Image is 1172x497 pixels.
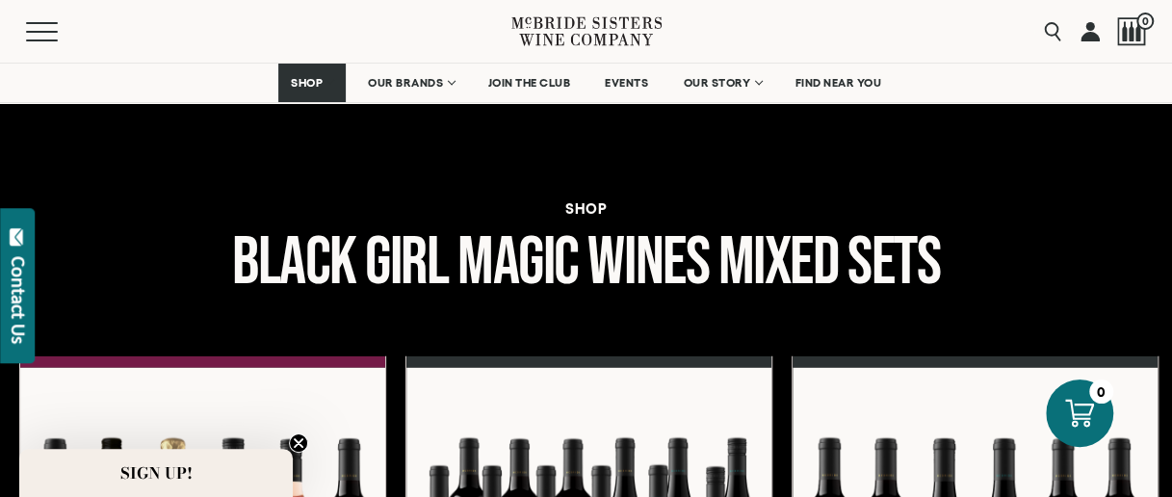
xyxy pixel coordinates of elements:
span: FIND NEAR YOU [795,76,882,90]
span: wines [587,222,709,303]
a: OUR BRANDS [355,64,466,102]
span: OUR STORY [683,76,750,90]
span: OUR BRANDS [368,76,443,90]
div: Contact Us [9,256,28,344]
span: 0 [1136,13,1154,30]
span: JOIN THE CLUB [488,76,571,90]
span: black [232,222,356,303]
button: Mobile Menu Trigger [26,22,95,41]
a: EVENTS [592,64,661,102]
span: SIGN UP! [120,461,193,484]
div: 0 [1089,379,1113,404]
a: FIND NEAR YOU [783,64,895,102]
span: magic [457,222,579,303]
span: SHOP [291,76,324,90]
span: EVENTS [605,76,648,90]
div: SIGN UP!Close teaser [19,449,293,497]
span: Mixed [718,222,839,303]
a: OUR STORY [670,64,773,102]
span: girl [365,222,448,303]
button: Close teaser [289,433,308,453]
a: JOIN THE CLUB [476,64,584,102]
a: SHOP [278,64,346,102]
span: Sets [847,222,940,303]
